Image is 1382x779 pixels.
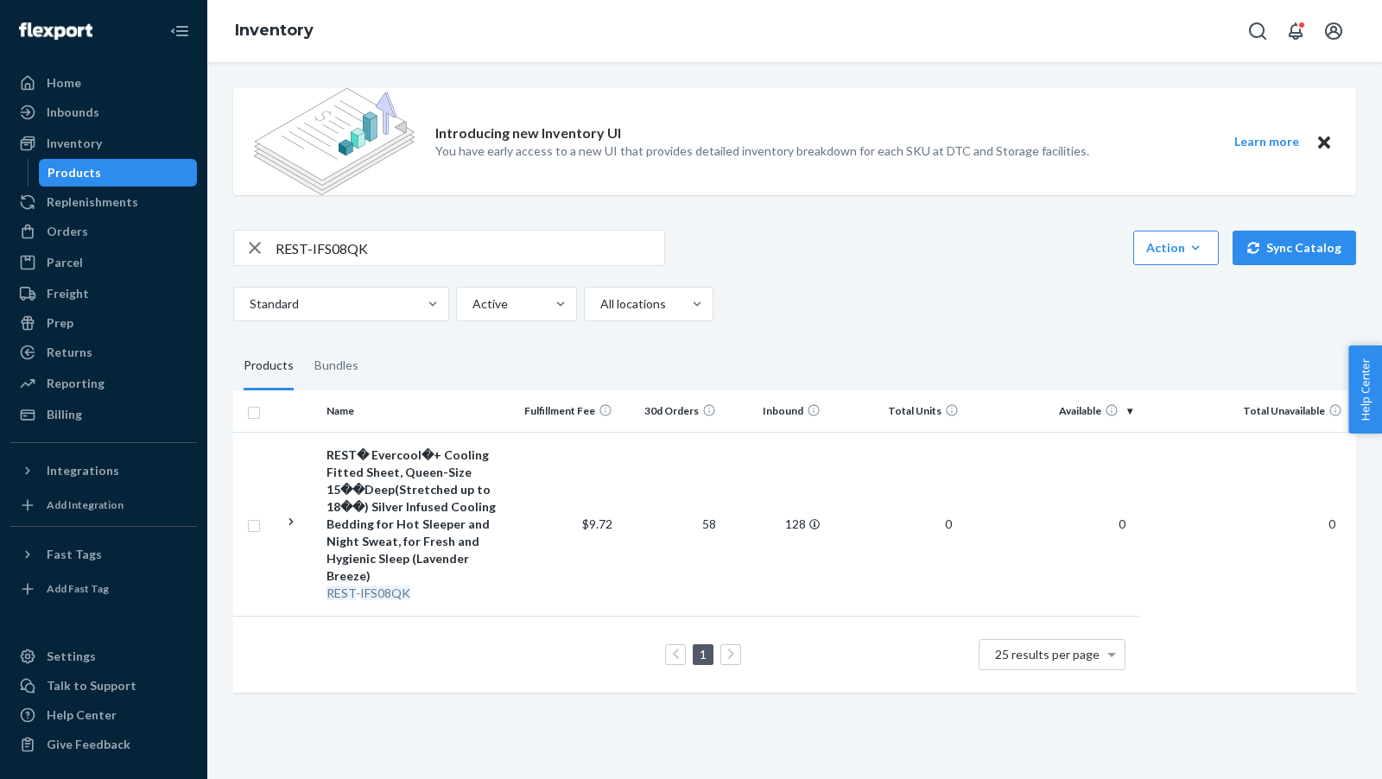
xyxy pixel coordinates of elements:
th: Available [966,390,1139,432]
a: Freight [10,280,197,307]
div: Integrations [47,462,119,479]
th: Fulfillment Fee [515,390,618,432]
a: Prep [10,309,197,337]
a: Page 1 is your current page [696,647,710,662]
a: Parcel [10,249,197,276]
a: Inventory [235,21,314,40]
a: Inventory [10,130,197,157]
a: Settings [10,643,197,670]
div: Billing [47,406,82,423]
div: Help Center [47,706,117,724]
button: Open notifications [1278,14,1313,48]
span: $9.72 [582,516,612,531]
div: Products [48,164,101,181]
a: Add Fast Tag [10,575,197,603]
div: Talk to Support [47,677,136,694]
a: Replenishments [10,188,197,216]
a: Billing [10,401,197,428]
div: - [326,585,508,602]
div: Home [47,74,81,92]
input: Active [471,295,472,313]
div: Orders [47,223,88,240]
div: Freight [47,285,89,302]
div: Inventory [47,135,102,152]
button: Integrations [10,457,197,484]
a: Returns [10,339,197,366]
div: Reporting [47,375,105,392]
input: Standard [248,295,250,313]
input: Search inventory by name or sku [276,231,664,265]
img: Flexport logo [19,22,92,40]
a: Orders [10,218,197,245]
button: Fast Tags [10,541,197,568]
span: 25 results per page [995,647,1100,662]
a: Help Center [10,701,197,729]
p: Introducing new Inventory UI [435,123,621,143]
div: Add Integration [47,497,124,512]
button: Action [1133,231,1219,265]
button: Open Search Box [1240,14,1275,48]
th: Total Units [827,390,967,432]
div: Prep [47,314,73,332]
th: 30d Orders [619,390,723,432]
th: Total Unavailable [1139,390,1356,432]
button: Give Feedback [10,731,197,758]
a: Reporting [10,370,197,397]
div: Fast Tags [47,546,102,563]
div: REST� Evercool�+ Cooling Fitted Sheet, Queen-Size 15��Deep(Stretched up to 18��) Silver Infused C... [326,446,508,585]
span: 0 [938,516,959,531]
td: 58 [619,432,723,616]
span: 0 [1322,516,1342,531]
th: Inbound [723,390,827,432]
div: Add Fast Tag [47,581,109,596]
div: Returns [47,344,92,361]
button: Close Navigation [162,14,197,48]
ol: breadcrumbs [221,6,327,56]
button: Learn more [1223,131,1309,153]
p: You have early access to a new UI that provides detailed inventory breakdown for each SKU at DTC ... [435,142,1089,160]
button: Open account menu [1316,14,1351,48]
a: Inbounds [10,98,197,126]
button: Help Center [1348,345,1382,434]
div: Settings [47,648,96,665]
div: Inbounds [47,104,99,121]
em: IFS08QK [360,586,410,600]
em: REST [326,586,356,600]
div: Give Feedback [47,736,130,753]
div: Parcel [47,254,83,271]
div: Products [244,342,294,390]
div: Action [1146,239,1206,256]
div: Replenishments [47,193,138,211]
img: new-reports-banner-icon.82668bd98b6a51aee86340f2a7b77ae3.png [254,88,415,195]
button: Sync Catalog [1233,231,1356,265]
span: 0 [1112,516,1132,531]
input: All locations [599,295,600,313]
button: Close [1313,131,1335,153]
a: Add Integration [10,491,197,519]
a: Products [39,159,198,187]
th: Name [320,390,515,432]
td: 128 [723,432,827,616]
a: Talk to Support [10,672,197,700]
a: Home [10,69,197,97]
div: Bundles [314,342,358,390]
